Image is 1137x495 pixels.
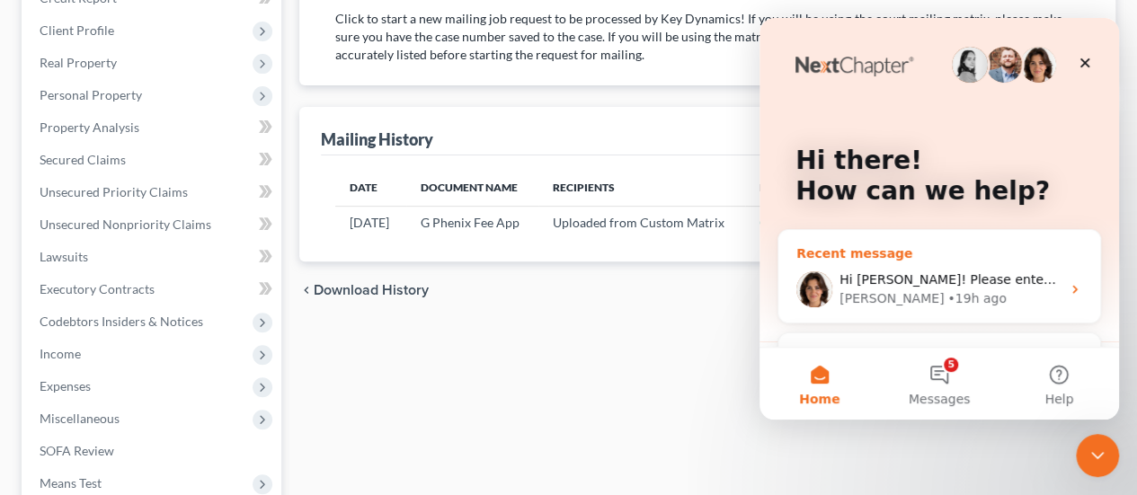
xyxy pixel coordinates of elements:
span: Secured Claims [40,152,126,167]
span: Income [40,346,81,361]
span: Codebtors Insiders & Notices [40,314,203,329]
iframe: Intercom live chat [1076,434,1119,477]
a: SOFA Review [25,435,281,467]
span: Means Test [40,475,102,491]
button: Messages [120,330,239,402]
iframe: Intercom live chat [759,18,1119,420]
div: Mailing History [321,128,433,150]
span: Home [40,375,80,387]
button: chevron_left Download History [299,283,429,297]
div: Close [309,29,342,61]
a: Lawsuits [25,241,281,273]
span: Unsecured Priority Claims [40,184,188,199]
a: Unsecured Nonpriority Claims [25,208,281,241]
p: Click to start a new mailing job request to be processed by Key Dynamics! If you will be using th... [335,10,1079,64]
span: SOFA Review [40,443,114,458]
th: Document Name [406,170,538,206]
span: Unsecured Nonpriority Claims [40,217,211,232]
span: Property Analysis [40,119,139,135]
div: Uploaded from Custom Matrix [553,214,731,232]
div: [PERSON_NAME] [80,271,184,290]
a: Unsecured Priority Claims [25,176,281,208]
span: Help [285,375,314,387]
div: • 19h ago [188,271,246,290]
span: Miscellaneous [40,411,120,426]
span: Expenses [40,378,91,393]
span: Real Property [40,55,117,70]
a: Executory Contracts [25,273,281,305]
span: Hi [PERSON_NAME]! Please enter the creditor details manually into the template [80,254,588,269]
a: Secured Claims [25,144,281,176]
span: Lawsuits [40,249,88,264]
span: Personal Property [40,87,142,102]
a: Property Analysis [25,111,281,144]
i: chevron_left [299,283,314,297]
th: Documents [745,170,877,206]
span: Executory Contracts [40,281,155,296]
th: Date [335,170,406,206]
th: Recipients [538,170,745,206]
button: Help [240,330,360,402]
td: G Phenix Fee App [406,206,538,240]
span: Client Profile [40,22,114,38]
td: [DATE] [335,206,406,240]
span: Messages [149,375,211,387]
span: Download History [314,283,429,297]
